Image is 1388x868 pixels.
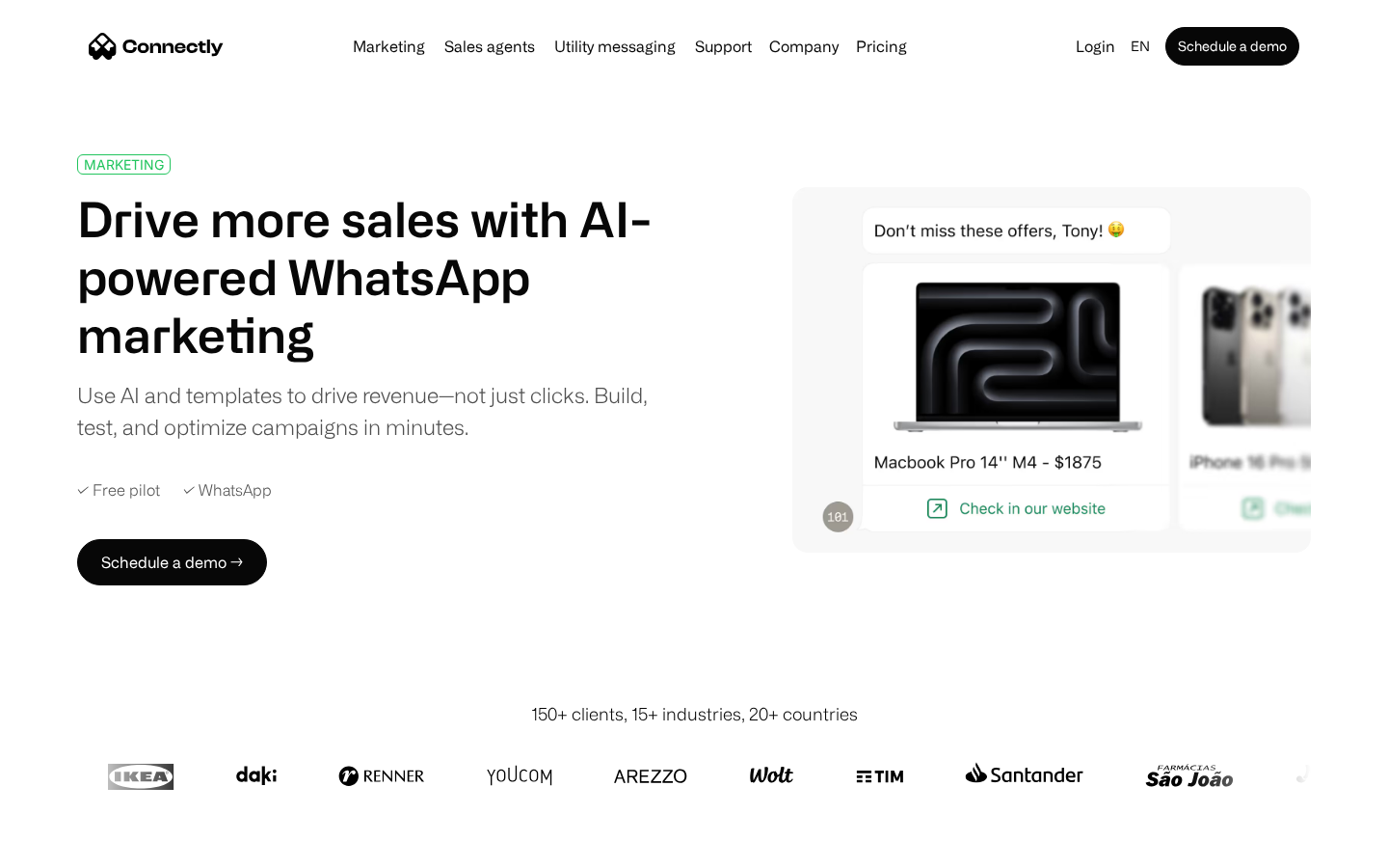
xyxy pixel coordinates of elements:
[84,157,164,172] div: MARKETING
[19,832,116,861] aside: Language selected: English
[345,39,433,54] a: Marketing
[1165,27,1299,66] a: Schedule a demo
[183,481,272,500] div: ✓ WhatsApp
[77,481,160,500] div: ✓ Free pilot
[547,39,683,54] a: Utility messaging
[687,39,760,54] a: Support
[1068,33,1123,60] a: Login
[39,834,116,861] ul: Language list
[437,39,543,54] a: Sales agents
[769,33,839,60] div: Company
[531,701,858,727] div: 150+ clients, 15+ industries, 20+ countries
[77,539,267,585] a: Schedule a demo →
[848,39,915,54] a: Pricing
[77,379,673,443] div: Use AI and templates to drive revenue—not just clicks. Build, test, and optimize campaigns in min...
[1131,33,1150,60] div: en
[77,190,673,364] h1: Drive more sales with AI-powered WhatsApp marketing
